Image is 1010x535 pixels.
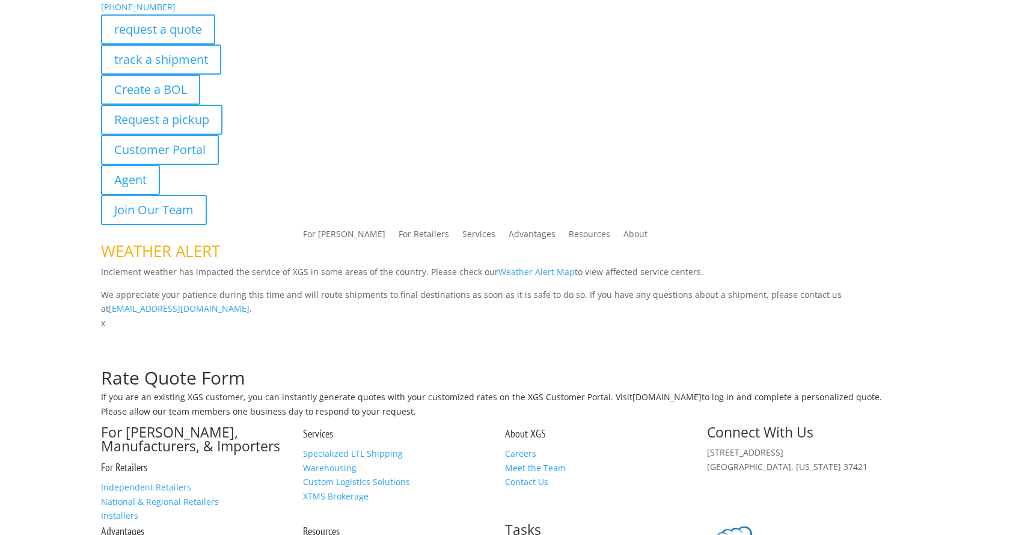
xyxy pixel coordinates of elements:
a: Create a BOL [101,75,200,105]
p: We appreciate your patience during this time and will route shipments to final destinations as so... [101,288,909,317]
p: [STREET_ADDRESS] [GEOGRAPHIC_DATA], [US_STATE] 37421 [707,445,909,474]
span: to log in and complete a personalized quote. [702,391,882,403]
a: Resources [569,230,610,243]
a: request a quote [101,14,215,45]
h2: Connect With Us [707,425,909,445]
p: Inclement weather has impacted the service of XGS in some areas of the country. Please check our ... [101,265,909,288]
a: Customer Portal [101,135,219,165]
a: Join Our Team [101,195,207,225]
a: For Retailers [101,460,147,474]
span: If you are an existing XGS customer, you can instantly generate quotes with your customized rates... [101,391,632,403]
a: XTMS Brokerage [303,490,369,502]
a: [DOMAIN_NAME] [632,391,702,403]
a: Advantages [509,230,555,243]
a: For [PERSON_NAME] [303,230,385,243]
a: Installers [101,510,138,521]
span: WEATHER ALERT [101,240,220,262]
a: About XGS [505,427,546,441]
h1: Request a Quote [101,330,909,354]
p: x [101,316,909,330]
a: Custom Logistics Solutions [303,476,410,487]
a: Independent Retailers [101,481,191,493]
a: About [623,230,647,243]
a: Weather Alert Map [498,266,575,277]
h6: Please allow our team members one business day to respond to your request. [101,407,909,422]
a: [PHONE_NUMBER] [101,1,176,13]
a: Contact Us [505,476,548,487]
a: National & Regional Retailers [101,496,219,507]
a: Warehousing [303,462,357,474]
a: track a shipment [101,45,221,75]
p: Complete the form below for a customized quote based on your shipping needs. [101,354,909,369]
a: Careers [505,448,536,459]
a: [EMAIL_ADDRESS][DOMAIN_NAME] [109,303,249,314]
a: Meet the Team [505,462,566,474]
a: Specialized LTL Shipping [303,448,403,459]
a: For Retailers [399,230,449,243]
a: Services [462,230,495,243]
a: For [PERSON_NAME], Manufacturers, & Importers [101,422,280,456]
a: Request a pickup [101,105,222,135]
a: Services [303,427,333,441]
img: group-6 [707,474,718,485]
a: Agent [101,165,160,195]
h1: Rate Quote Form [101,369,909,393]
